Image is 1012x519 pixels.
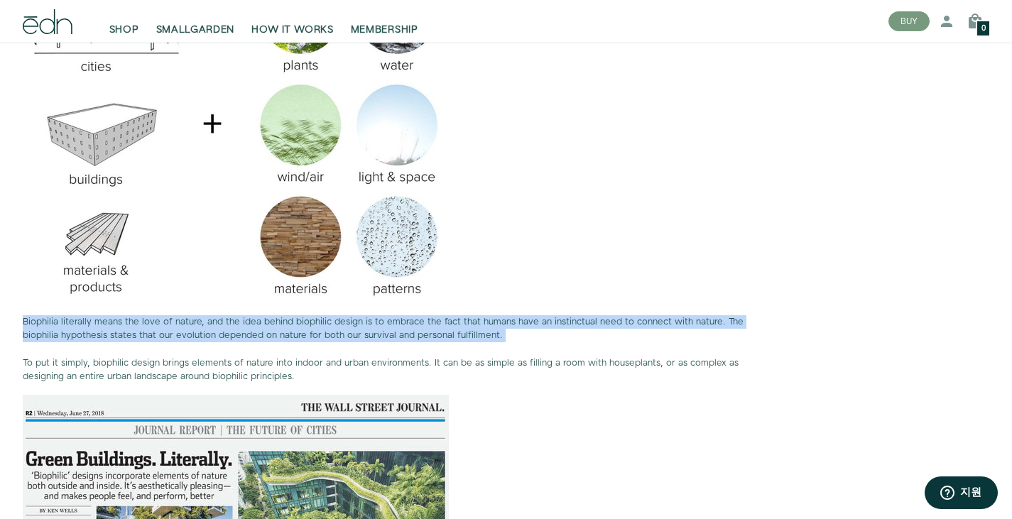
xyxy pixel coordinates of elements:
span: SMALLGARDEN [156,23,235,37]
a: SHOP [101,6,148,37]
a: HOW IT WORKS [243,6,342,37]
a: MEMBERSHIP [342,6,427,37]
span: To put it simply, biophilic design brings elements of nature into indoor and urban environments. ... [23,356,739,383]
iframe: 자세한 정보를 찾을 수 있는 위젯을 엽니다. [924,476,998,512]
span: Biophilia literally means the love of nature, and the idea behind biophilic design is to embrace ... [23,315,744,342]
span: 0 [981,25,986,33]
a: SMALLGARDEN [148,6,244,37]
span: MEMBERSHIP [351,23,418,37]
span: HOW IT WORKS [251,23,333,37]
span: SHOP [109,23,139,37]
button: BUY [888,11,930,31]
